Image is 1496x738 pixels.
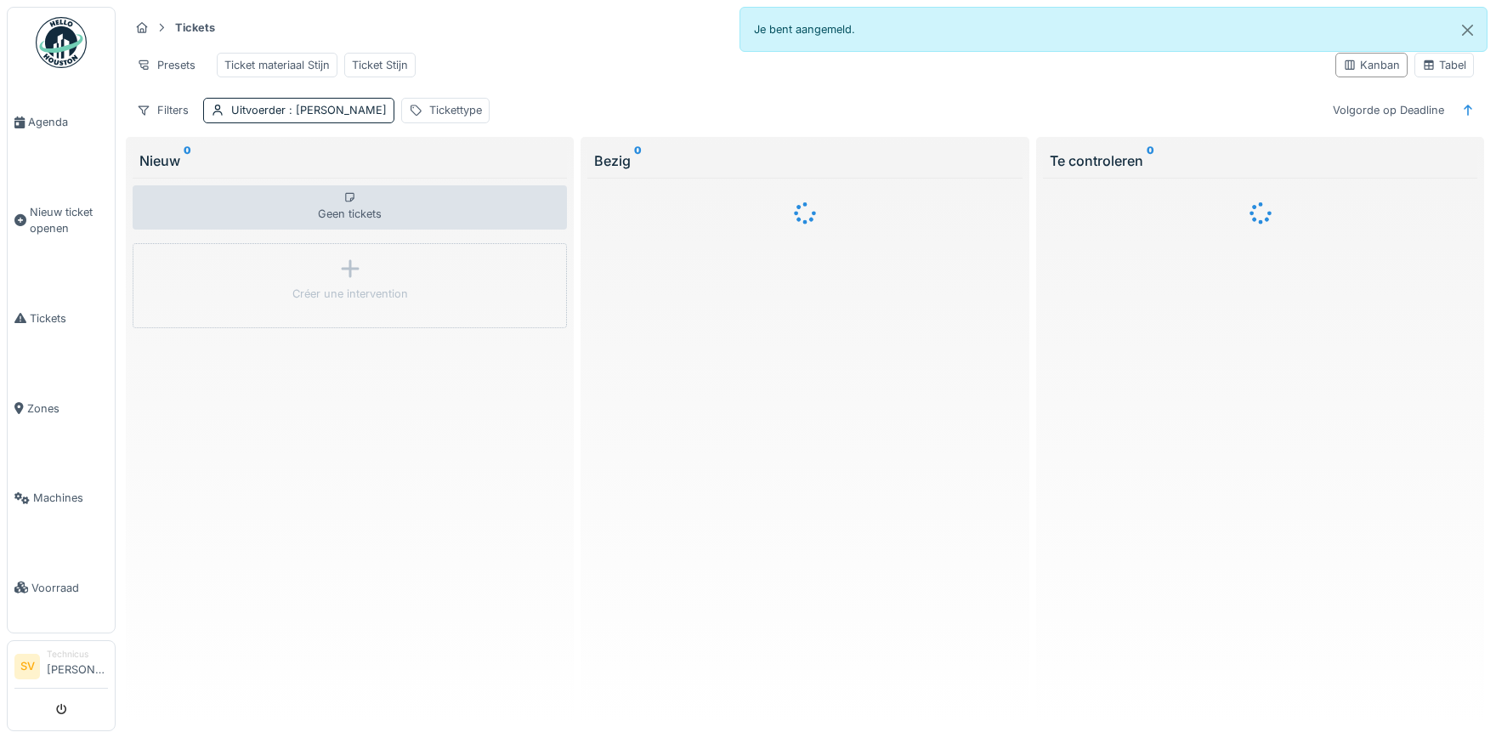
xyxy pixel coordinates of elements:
[1448,8,1487,53] button: Close
[1422,57,1466,73] div: Tabel
[184,150,191,171] sup: 0
[14,648,108,689] a: SV Technicus[PERSON_NAME]
[594,150,1015,171] div: Bezig
[8,274,115,364] a: Tickets
[139,150,560,171] div: Nieuw
[429,102,482,118] div: Tickettype
[129,98,196,122] div: Filters
[133,185,567,230] div: Geen tickets
[36,17,87,68] img: Badge_color-CXgf-gQk.svg
[231,102,387,118] div: Uitvoerder
[14,654,40,679] li: SV
[28,114,108,130] span: Agenda
[30,310,108,326] span: Tickets
[352,57,408,73] div: Ticket Stijn
[286,104,387,116] span: : [PERSON_NAME]
[8,167,115,274] a: Nieuw ticket openen
[33,490,108,506] span: Machines
[129,53,203,77] div: Presets
[8,453,115,543] a: Machines
[47,648,108,661] div: Technicus
[31,580,108,596] span: Voorraad
[1147,150,1154,171] sup: 0
[27,400,108,417] span: Zones
[1325,98,1452,122] div: Volgorde op Deadline
[1050,150,1470,171] div: Te controleren
[47,648,108,684] li: [PERSON_NAME]
[1343,57,1400,73] div: Kanban
[224,57,330,73] div: Ticket materiaal Stijn
[8,363,115,453] a: Zones
[168,20,222,36] strong: Tickets
[634,150,642,171] sup: 0
[739,7,1487,52] div: Je bent aangemeld.
[8,77,115,167] a: Agenda
[30,204,108,236] span: Nieuw ticket openen
[292,286,408,302] div: Créer une intervention
[8,543,115,633] a: Voorraad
